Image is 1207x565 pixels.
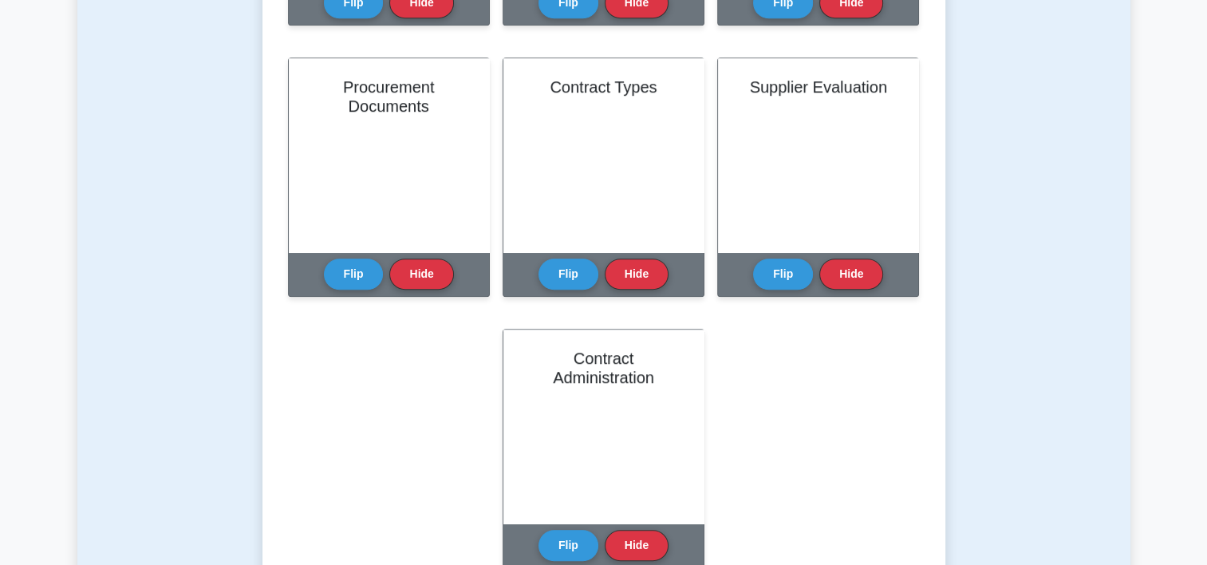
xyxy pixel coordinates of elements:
[737,77,899,97] h2: Supplier Evaluation
[538,259,598,290] button: Flip
[523,349,684,387] h2: Contract Administration
[605,259,669,290] button: Hide
[538,530,598,561] button: Flip
[753,259,813,290] button: Flip
[605,530,669,561] button: Hide
[389,259,453,290] button: Hide
[308,77,470,116] h2: Procurement Documents
[523,77,684,97] h2: Contract Types
[324,259,384,290] button: Flip
[819,259,883,290] button: Hide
